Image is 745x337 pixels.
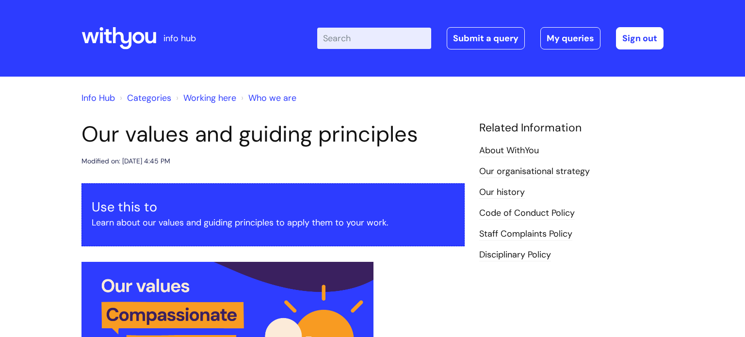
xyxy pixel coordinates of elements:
a: Info Hub [81,92,115,104]
li: Solution home [117,90,171,106]
a: Code of Conduct Policy [479,207,575,220]
h4: Related Information [479,121,664,135]
a: Submit a query [447,27,525,49]
a: Who we are [248,92,296,104]
div: Modified on: [DATE] 4:45 PM [81,155,170,167]
p: Learn about our values and guiding principles to apply them to your work. [92,215,454,230]
a: Categories [127,92,171,104]
a: My queries [540,27,600,49]
li: Working here [174,90,236,106]
h1: Our values and guiding principles [81,121,465,147]
a: Our organisational strategy [479,165,590,178]
a: Sign out [616,27,664,49]
input: Search [317,28,431,49]
a: Disciplinary Policy [479,249,551,261]
p: info hub [163,31,196,46]
h3: Use this to [92,199,454,215]
div: | - [317,27,664,49]
li: Who we are [239,90,296,106]
a: Working here [183,92,236,104]
a: About WithYou [479,144,539,157]
a: Our history [479,186,525,199]
a: Staff Complaints Policy [479,228,572,241]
